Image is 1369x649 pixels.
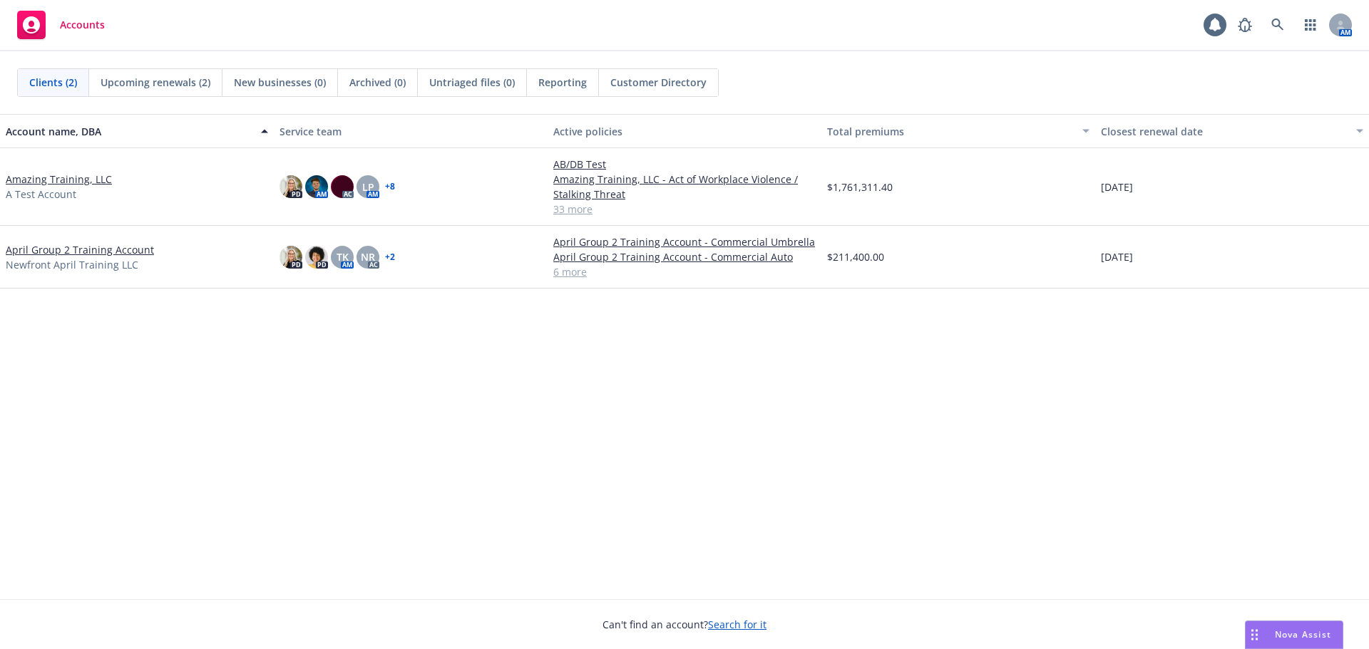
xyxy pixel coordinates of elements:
[708,618,766,631] a: Search for it
[305,246,328,269] img: photo
[6,242,154,257] a: April Group 2 Training Account
[280,175,302,198] img: photo
[827,180,893,194] span: $1,761,311.40
[610,75,707,90] span: Customer Directory
[1245,621,1343,649] button: Nova Assist
[362,180,374,194] span: LP
[553,264,816,279] a: 6 more
[1275,628,1331,640] span: Nova Assist
[1095,114,1369,148] button: Closest renewal date
[6,124,252,139] div: Account name, DBA
[553,124,816,139] div: Active policies
[385,182,395,191] a: + 8
[234,75,326,90] span: New businesses (0)
[11,5,111,45] a: Accounts
[553,249,816,264] a: April Group 2 Training Account - Commercial Auto
[1101,249,1133,264] span: [DATE]
[1101,180,1133,194] span: [DATE]
[29,75,77,90] span: Clients (2)
[280,246,302,269] img: photo
[349,75,406,90] span: Archived (0)
[6,172,112,187] a: Amazing Training, LLC
[1263,11,1292,39] a: Search
[429,75,515,90] span: Untriaged files (0)
[1246,621,1263,648] div: Drag to move
[6,187,76,202] span: A Test Account
[305,175,328,198] img: photo
[274,114,548,148] button: Service team
[1101,124,1348,139] div: Closest renewal date
[553,157,816,172] a: AB/DB Test
[101,75,210,90] span: Upcoming renewals (2)
[538,75,587,90] span: Reporting
[553,202,816,217] a: 33 more
[603,617,766,632] span: Can't find an account?
[553,172,816,202] a: Amazing Training, LLC - Act of Workplace Violence / Stalking Threat
[337,249,349,264] span: TK
[1231,11,1259,39] a: Report a Bug
[60,19,105,31] span: Accounts
[548,114,821,148] button: Active policies
[6,257,138,272] span: Newfront April Training LLC
[827,124,1074,139] div: Total premiums
[280,124,542,139] div: Service team
[361,249,375,264] span: NR
[331,175,354,198] img: photo
[1296,11,1325,39] a: Switch app
[821,114,1095,148] button: Total premiums
[385,253,395,261] a: + 2
[827,249,884,264] span: $211,400.00
[553,234,816,249] a: April Group 2 Training Account - Commercial Umbrella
